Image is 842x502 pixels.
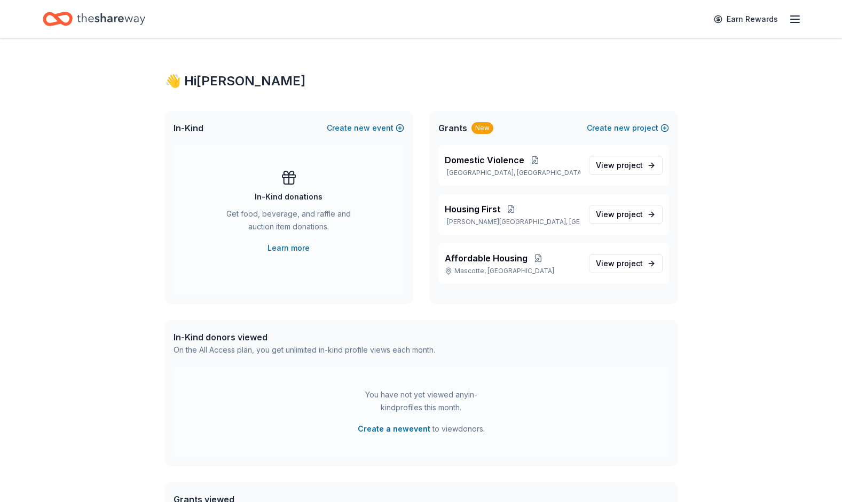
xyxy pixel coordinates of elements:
[471,122,493,134] div: New
[267,242,310,254] a: Learn more
[589,254,663,273] a: View project
[358,423,430,435] button: Create a newevent
[617,259,643,268] span: project
[445,203,500,216] span: Housing First
[445,169,580,177] p: [GEOGRAPHIC_DATA], [GEOGRAPHIC_DATA]
[445,252,528,265] span: Affordable Housing
[445,218,580,226] p: [PERSON_NAME][GEOGRAPHIC_DATA], [GEOGRAPHIC_DATA]
[445,267,580,275] p: Mascotte, [GEOGRAPHIC_DATA]
[43,6,145,31] a: Home
[596,159,643,172] span: View
[358,423,485,435] span: to view donors .
[596,257,643,270] span: View
[165,73,678,90] div: 👋 Hi [PERSON_NAME]
[438,122,467,134] span: Grants
[255,190,322,203] div: In-Kind donations
[327,122,404,134] button: Createnewevent
[707,10,784,29] a: Earn Rewards
[614,122,630,134] span: new
[355,388,488,414] div: You have not yet viewed any in-kind profiles this month.
[589,205,663,224] a: View project
[445,154,524,166] span: Domestic Violence
[596,208,643,221] span: View
[589,156,663,175] a: View project
[354,122,370,134] span: new
[216,208,361,237] div: Get food, beverage, and raffle and auction item donations.
[174,331,435,344] div: In-Kind donors viewed
[617,161,643,170] span: project
[174,344,435,356] div: On the All Access plan, you get unlimited in-kind profile views each month.
[587,122,669,134] button: Createnewproject
[617,210,643,219] span: project
[174,122,203,134] span: In-Kind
